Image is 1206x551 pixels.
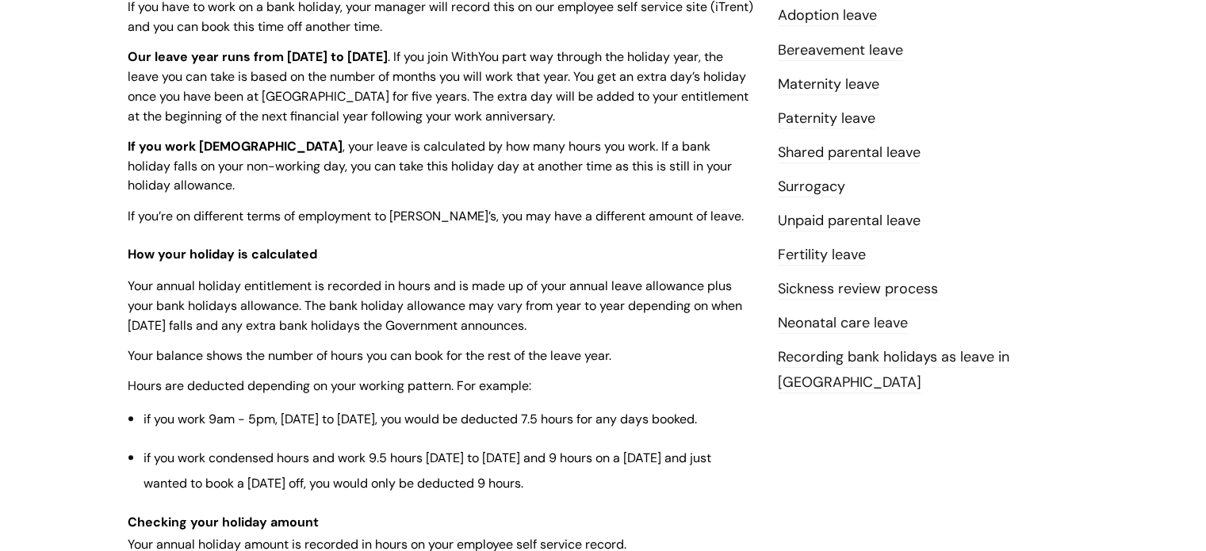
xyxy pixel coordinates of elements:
[128,277,742,334] span: Your annual holiday entitlement is recorded in hours and is made up of your annual leave allowanc...
[128,347,611,364] span: Your balance shows the number of hours you can book for the rest of the leave year.
[128,246,317,262] span: How your holiday is calculated
[778,245,866,266] a: Fertility leave
[128,48,748,124] span: . If you join WithYou part way through the holiday year, the leave you can take is based on the n...
[778,40,903,61] a: Bereavement leave
[778,313,908,334] a: Neonatal care leave
[128,48,388,65] strong: Our leave year runs from [DATE] to [DATE]
[778,75,879,95] a: Maternity leave
[778,143,921,163] a: Shared parental leave
[128,138,732,194] span: , your leave is calculated by how many hours you work. If a bank holiday falls on your non-workin...
[778,211,921,231] a: Unpaid parental leave
[128,138,343,155] strong: If you work [DEMOGRAPHIC_DATA]
[144,450,711,492] span: if you work condensed hours and work 9.5 hours [DATE] to [DATE] and 9 hours on a [DATE] and just ...
[778,347,1009,393] a: Recording bank holidays as leave in [GEOGRAPHIC_DATA]
[778,177,845,197] a: Surrogacy
[128,208,744,224] span: If you’re on different terms of employment to [PERSON_NAME]’s, you may have a different amount of...
[778,279,938,300] a: Sickness review process
[128,377,531,394] span: Hours are deducted depending on your working pattern. For example:
[128,514,319,530] span: Checking your holiday amount
[778,109,875,129] a: Paternity leave
[144,411,697,427] span: if you work 9am - 5pm, [DATE] to [DATE], you would be deducted 7.5 hours for any days booked.
[778,6,877,26] a: Adoption leave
